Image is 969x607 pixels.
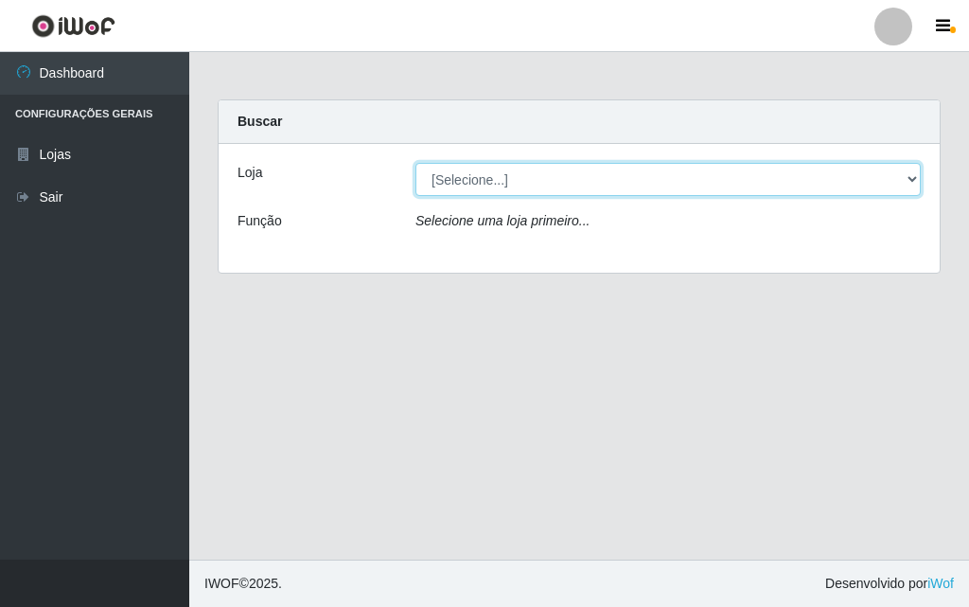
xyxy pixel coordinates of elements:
span: IWOF [204,576,239,591]
strong: Buscar [238,114,282,129]
span: Desenvolvido por [825,574,954,594]
a: iWof [927,576,954,591]
label: Loja [238,163,262,183]
label: Função [238,211,282,231]
span: © 2025 . [204,574,282,594]
img: CoreUI Logo [31,14,115,38]
i: Selecione uma loja primeiro... [415,213,590,228]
